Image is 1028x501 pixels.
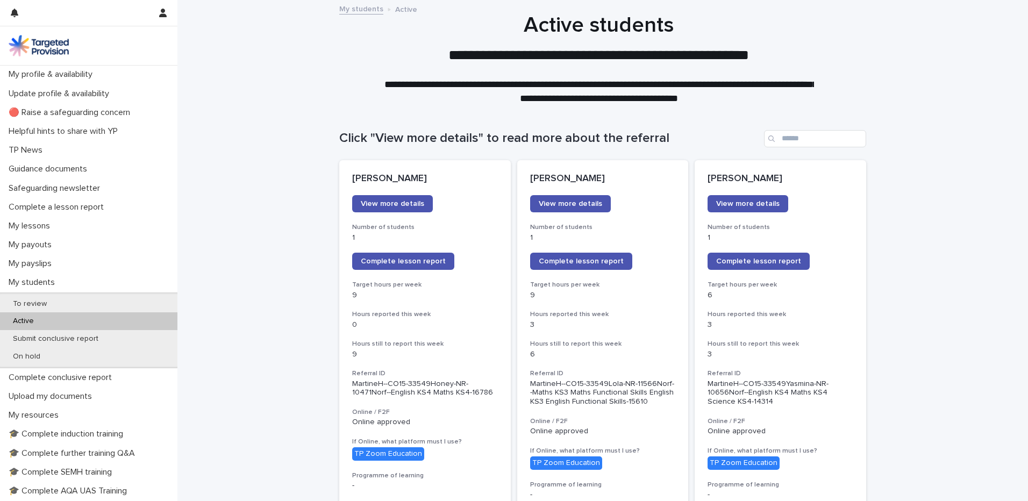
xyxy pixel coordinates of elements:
h3: Hours reported this week [708,310,853,319]
input: Search [764,130,866,147]
p: Submit conclusive report [4,334,107,343]
p: My payslips [4,259,60,269]
p: Complete a lesson report [4,202,112,212]
h3: Programme of learning [708,481,853,489]
a: Complete lesson report [708,253,810,270]
h3: Referral ID [708,369,853,378]
p: 1 [530,233,676,242]
h3: Programme of learning [352,471,498,480]
p: 3 [708,350,853,359]
p: 9 [352,291,498,300]
h3: Online / F2F [708,417,853,426]
h3: Hours reported this week [352,310,498,319]
a: View more details [352,195,433,212]
p: 🎓 Complete induction training [4,429,132,439]
h3: Hours reported this week [530,310,676,319]
h3: Target hours per week [530,281,676,289]
p: Upload my documents [4,391,101,402]
p: 🔴 Raise a safeguarding concern [4,108,139,118]
h3: Target hours per week [352,281,498,289]
span: View more details [361,200,424,207]
p: Complete conclusive report [4,373,120,383]
div: TP Zoom Education [530,456,602,470]
h3: Online / F2F [352,408,498,417]
p: 6 [708,291,853,300]
p: My resources [4,410,67,420]
h3: Referral ID [352,369,498,378]
h3: Number of students [530,223,676,232]
p: [PERSON_NAME] [352,173,498,185]
p: - [708,490,853,499]
p: On hold [4,352,49,361]
span: View more details [716,200,780,207]
h3: If Online, what platform must I use? [708,447,853,455]
p: 9 [530,291,676,300]
p: 3 [708,320,853,330]
p: Helpful hints to share with YP [4,126,126,137]
h3: Hours still to report this week [352,340,498,348]
p: 3 [530,320,676,330]
p: 0 [352,320,498,330]
span: View more details [539,200,602,207]
p: Active [4,317,42,326]
h1: Click "View more details" to read more about the referral [339,131,760,146]
p: Active [395,3,417,15]
p: To review [4,299,55,309]
p: MartineH--CO15-33549Lola-NR-11566Norf--Maths KS3 Maths Functional Skills English KS3 English Func... [530,380,676,406]
p: [PERSON_NAME] [530,173,676,185]
p: 🎓 Complete further training Q&A [4,448,144,459]
p: - [352,481,498,490]
span: Complete lesson report [539,257,624,265]
p: 1 [352,233,498,242]
p: Online approved [708,427,853,436]
p: - [530,490,676,499]
span: Complete lesson report [716,257,801,265]
p: My students [4,277,63,288]
h3: If Online, what platform must I use? [530,447,676,455]
h3: Online / F2F [530,417,676,426]
a: View more details [708,195,788,212]
p: MartineH--CO15-33549Honey-NR-10471Norf--English KS4 Maths KS4-16786 [352,380,498,398]
a: Complete lesson report [352,253,454,270]
h3: Number of students [352,223,498,232]
a: My students [339,2,383,15]
span: Complete lesson report [361,257,446,265]
h3: Programme of learning [530,481,676,489]
p: 6 [530,350,676,359]
h3: Hours still to report this week [530,340,676,348]
a: View more details [530,195,611,212]
p: [PERSON_NAME] [708,173,853,185]
img: M5nRWzHhSzIhMunXDL62 [9,35,69,56]
p: Safeguarding newsletter [4,183,109,194]
p: Online approved [352,418,498,427]
p: My lessons [4,221,59,231]
p: My payouts [4,240,60,250]
p: MartineH--CO15-33549Yasmina-NR-10656Norf--English KS4 Maths KS4 Science KS4-14314 [708,380,853,406]
h3: Hours still to report this week [708,340,853,348]
p: Update profile & availability [4,89,118,99]
h3: Referral ID [530,369,676,378]
p: My profile & availability [4,69,101,80]
p: TP News [4,145,51,155]
h1: Active students [335,12,862,38]
div: TP Zoom Education [708,456,780,470]
h3: Number of students [708,223,853,232]
p: 1 [708,233,853,242]
a: Complete lesson report [530,253,632,270]
p: 🎓 Complete AQA UAS Training [4,486,135,496]
h3: If Online, what platform must I use? [352,438,498,446]
h3: Target hours per week [708,281,853,289]
p: 🎓 Complete SEMH training [4,467,120,477]
div: TP Zoom Education [352,447,424,461]
p: Guidance documents [4,164,96,174]
p: 9 [352,350,498,359]
p: Online approved [530,427,676,436]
